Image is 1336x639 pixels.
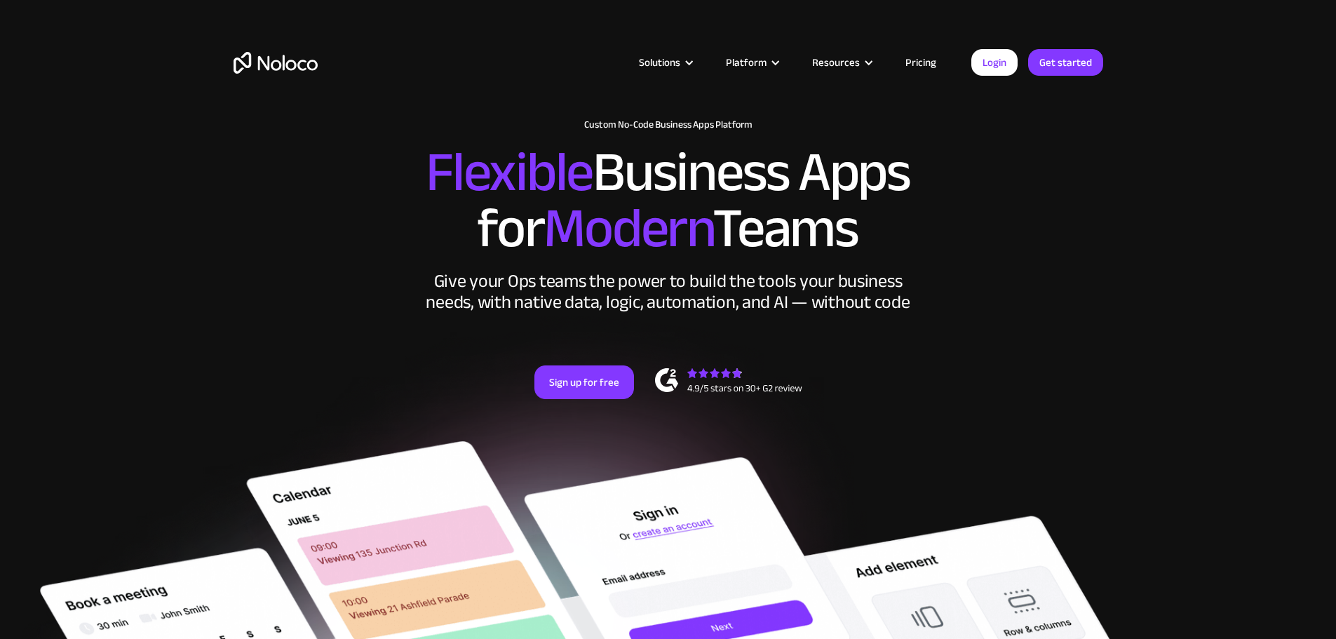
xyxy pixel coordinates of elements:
a: Sign up for free [534,365,634,399]
a: Login [971,49,1018,76]
a: Get started [1028,49,1103,76]
div: Resources [812,53,860,72]
h2: Business Apps for Teams [234,144,1103,257]
a: Pricing [888,53,954,72]
div: Solutions [621,53,708,72]
div: Solutions [639,53,680,72]
div: Give your Ops teams the power to build the tools your business needs, with native data, logic, au... [423,271,914,313]
span: Flexible [426,120,593,224]
span: Modern [544,176,713,281]
div: Platform [708,53,795,72]
div: Resources [795,53,888,72]
a: home [234,52,318,74]
div: Platform [726,53,767,72]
